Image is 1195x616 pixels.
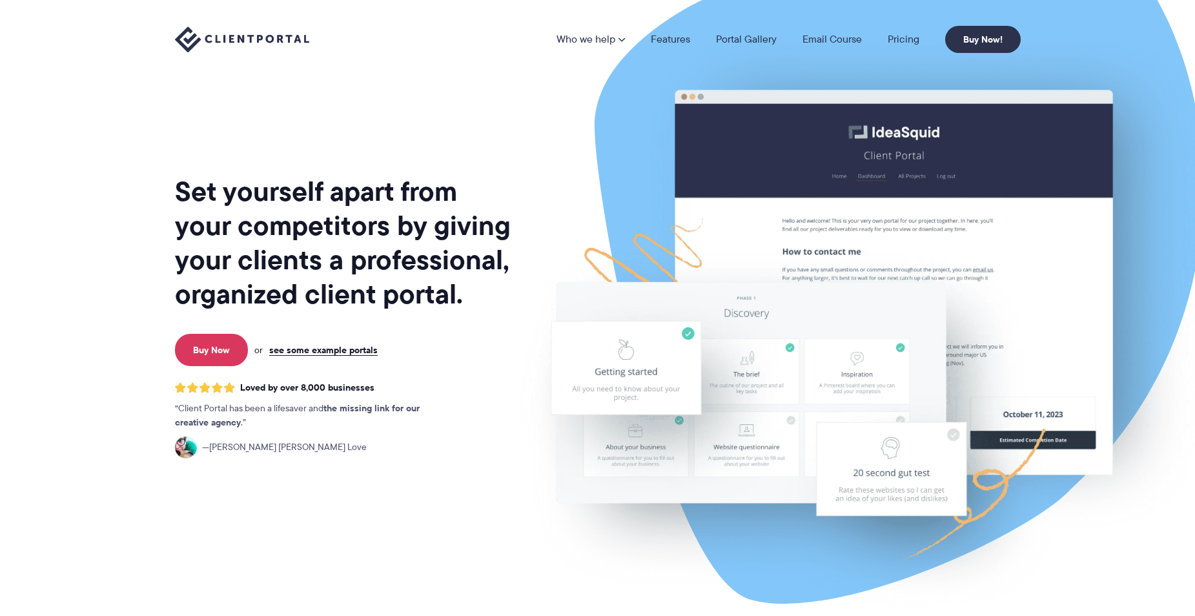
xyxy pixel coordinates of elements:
[269,344,378,356] a: see some example portals
[716,34,777,45] a: Portal Gallery
[254,344,263,356] span: or
[802,34,862,45] a: Email Course
[651,34,690,45] a: Features
[175,401,420,429] strong: the missing link for our creative agency
[557,34,625,45] a: Who we help
[202,440,367,455] span: [PERSON_NAME] [PERSON_NAME] Love
[945,26,1021,53] a: Buy Now!
[888,34,919,45] a: Pricing
[175,334,248,366] a: Buy Now
[175,402,446,430] p: Client Portal has been a lifesaver and .
[240,382,374,393] span: Loved by over 8,000 businesses
[175,174,513,311] h1: Set yourself apart from your competitors by giving your clients a professional, organized client ...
